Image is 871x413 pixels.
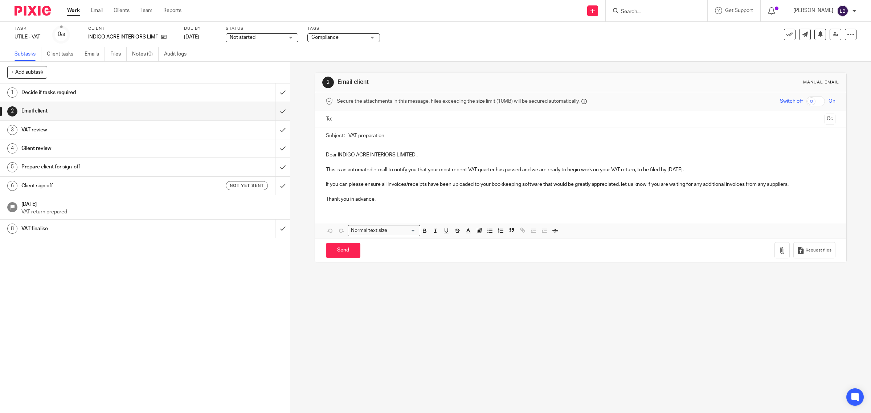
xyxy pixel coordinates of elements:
[803,79,839,85] div: Manual email
[15,6,51,16] img: Pixie
[326,196,836,203] p: Thank you in advance.
[132,47,159,61] a: Notes (0)
[326,181,836,188] p: If you can please ensure all invoices/receipts have been uploaded to your bookkeeping software th...
[21,208,283,216] p: VAT return prepared
[326,151,836,159] p: Dear INDIGO ACRE INTERIORS LIMITED ,
[21,87,186,98] h1: Decide if tasks required
[7,125,17,135] div: 3
[7,181,17,191] div: 6
[326,166,836,173] p: This is an automated e-mall to notify you that your most recent VAT quarter has passed and we are...
[85,47,105,61] a: Emails
[7,106,17,116] div: 2
[110,47,127,61] a: Files
[21,143,186,154] h1: Client review
[91,7,103,14] a: Email
[390,227,416,234] input: Search for option
[837,5,848,17] img: svg%3E
[21,106,186,116] h1: Email client
[793,242,835,258] button: Request files
[21,223,186,234] h1: VAT finalise
[184,34,199,40] span: [DATE]
[21,161,186,172] h1: Prepare client for sign-off
[114,7,130,14] a: Clients
[230,35,255,40] span: Not started
[15,26,44,32] label: Task
[88,26,175,32] label: Client
[7,87,17,98] div: 1
[230,183,264,189] span: Not yet sent
[15,47,41,61] a: Subtasks
[725,8,753,13] span: Get Support
[338,78,596,86] h1: Email client
[311,35,339,40] span: Compliance
[337,98,580,105] span: Secure the attachments in this message. Files exceeding the size limit (10MB) will be secured aut...
[21,180,186,191] h1: Client sign off
[7,143,17,154] div: 4
[326,243,360,258] input: Send
[326,115,334,123] label: To:
[349,227,389,234] span: Normal text size
[326,132,345,139] label: Subject:
[307,26,380,32] label: Tags
[21,199,283,208] h1: [DATE]
[88,33,158,41] p: INDIGO ACRE INTERIORS LIMITED
[7,162,17,172] div: 5
[61,33,65,37] small: /8
[15,33,44,41] div: UTILE - VAT
[163,7,181,14] a: Reports
[620,9,686,15] input: Search
[806,248,831,253] span: Request files
[226,26,298,32] label: Status
[47,47,79,61] a: Client tasks
[7,224,17,234] div: 8
[780,98,803,105] span: Switch off
[164,47,192,61] a: Audit logs
[829,98,835,105] span: On
[21,124,186,135] h1: VAT review
[58,30,65,38] div: 0
[67,7,80,14] a: Work
[825,114,835,124] button: Cc
[793,7,833,14] p: [PERSON_NAME]
[348,225,420,236] div: Search for option
[7,66,47,78] button: + Add subtask
[322,77,334,88] div: 2
[184,26,217,32] label: Due by
[140,7,152,14] a: Team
